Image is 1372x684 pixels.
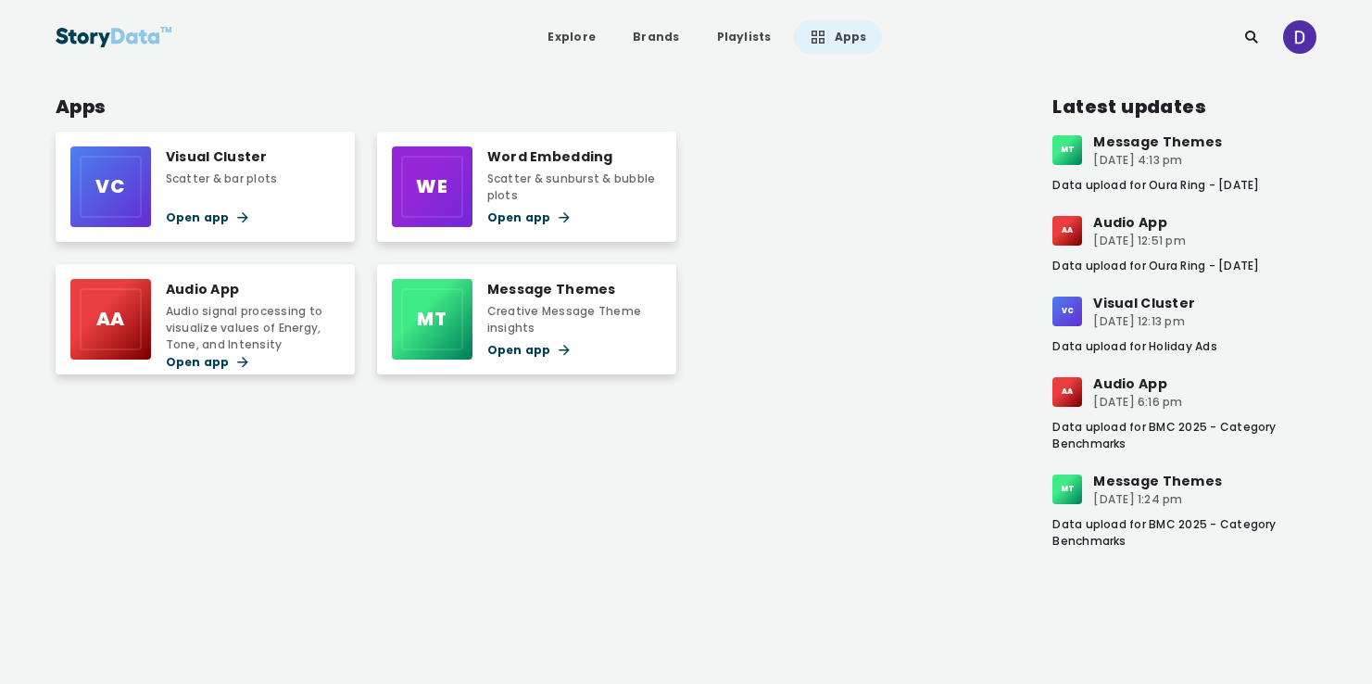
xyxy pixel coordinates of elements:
[1052,419,1316,452] div: Data upload for BMC 2025 - Category Benchmarks
[794,20,882,54] a: Apps
[166,146,278,167] div: Visual Cluster
[487,209,661,227] div: Open app
[1052,377,1082,407] div: AA
[1052,216,1082,246] div: AA
[166,209,278,227] div: Open app
[533,20,610,54] a: Explore
[1052,338,1316,355] div: Data upload for Holiday Ads
[1093,374,1182,394] div: Audio App
[1052,177,1316,194] div: Data upload for Oura Ring - [DATE]
[487,146,661,167] div: Word Embedding
[487,171,661,204] div: Scatter & sunburst & bubble plots
[1093,394,1182,411] div: [DATE] 6:16 pm
[1093,313,1195,330] div: [DATE] 12:13 pm
[401,288,463,350] div: MT
[1093,233,1186,249] div: [DATE] 12:51 pm
[166,353,340,372] div: Open app
[80,288,142,350] div: AA
[1093,132,1222,152] div: Message Themes
[56,20,172,54] img: StoryData Logo
[80,156,142,218] div: VC
[487,279,661,299] div: Message Themes
[1093,152,1222,169] div: [DATE] 4:13 pm
[401,156,463,218] div: WE
[1052,516,1316,550] div: Data upload for BMC 2025 - Category Benchmarks
[166,303,340,353] div: Audio signal processing to visualize values of Energy, Tone, and Intensity
[1093,293,1195,313] div: Visual Cluster
[1052,258,1316,274] div: Data upload for Oura Ring - [DATE]
[1283,20,1316,54] img: ACg8ocKzwPDiA-G5ZA1Mflw8LOlJAqwuiocHy5HQ8yAWPW50gy9RiA=s96-c
[1052,297,1082,326] div: VC
[166,171,278,187] div: Scatter & bar plots
[1093,212,1186,233] div: Audio App
[618,20,694,54] a: Brands
[56,93,990,120] div: Apps
[166,279,340,299] div: Audio App
[1093,491,1222,508] div: [DATE] 1:24 pm
[1052,93,1316,120] div: Latest updates
[487,303,661,336] div: Creative Message Theme insights
[702,20,787,54] a: Playlists
[1052,475,1082,504] div: MT
[1093,471,1222,491] div: Message Themes
[1052,135,1082,165] div: MT
[487,341,661,360] div: Open app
